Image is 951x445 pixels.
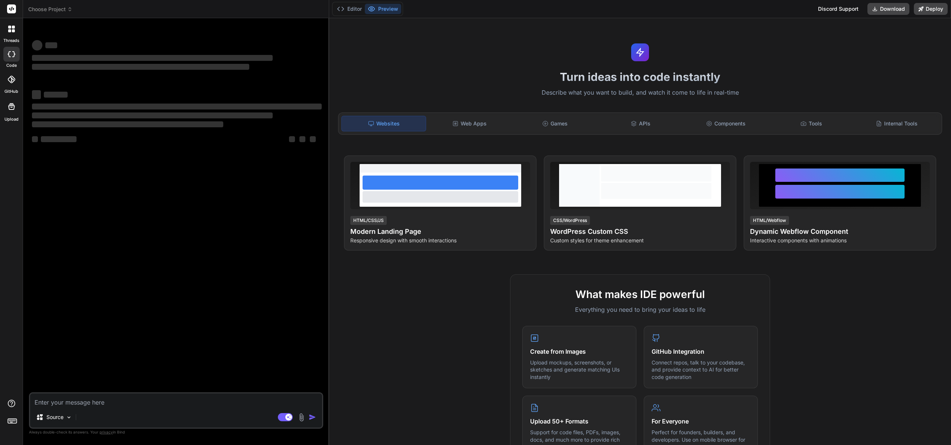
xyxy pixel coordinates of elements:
span: ‌ [32,90,41,99]
span: Choose Project [28,6,72,13]
span: ‌ [310,136,316,142]
p: Connect repos, talk to your codebase, and provide context to AI for better code generation [652,359,750,381]
h4: Create from Images [530,347,629,356]
div: APIs [598,116,682,131]
div: Internal Tools [855,116,939,131]
span: ‌ [32,64,249,70]
p: Everything you need to bring your ideas to life [522,305,758,314]
div: HTML/Webflow [750,216,789,225]
span: ‌ [299,136,305,142]
label: code [6,62,17,69]
span: ‌ [41,136,77,142]
div: CSS/WordPress [550,216,590,225]
img: attachment [297,413,306,422]
span: ‌ [32,55,273,61]
button: Deploy [914,3,948,15]
span: ‌ [32,104,322,109]
div: HTML/CSS/JS [350,216,387,225]
span: ‌ [32,112,273,118]
span: privacy [100,430,113,434]
button: Editor [334,4,365,14]
div: Tools [769,116,853,131]
img: Pick Models [66,414,72,421]
span: ‌ [32,121,223,127]
span: ‌ [44,92,68,98]
h4: Dynamic Webflow Component [750,226,930,237]
div: Games [513,116,597,131]
h4: For Everyone [652,417,750,426]
span: ‌ [32,136,38,142]
p: Custom styles for theme enhancement [550,237,730,244]
span: ‌ [45,42,57,48]
div: Web Apps [428,116,512,131]
img: icon [309,413,316,421]
h1: Turn ideas into code instantly [334,70,947,84]
label: Upload [4,116,19,122]
div: Discord Support [814,3,863,15]
p: Upload mockups, screenshots, or sketches and generate matching UIs instantly [530,359,629,381]
p: Always double-check its answers. Your in Bind [29,429,323,436]
div: Websites [341,116,426,131]
p: Describe what you want to build, and watch it come to life in real-time [334,88,947,98]
span: ‌ [32,40,42,50]
h2: What makes IDE powerful [522,287,758,302]
span: ‌ [289,136,295,142]
p: Responsive design with smooth interactions [350,237,530,244]
h4: WordPress Custom CSS [550,226,730,237]
button: Download [867,3,909,15]
button: Preview [365,4,401,14]
h4: Modern Landing Page [350,226,530,237]
div: Components [684,116,768,131]
label: threads [3,37,19,44]
label: GitHub [4,88,18,95]
p: Source [46,413,64,421]
h4: Upload 50+ Formats [530,417,629,426]
h4: GitHub Integration [652,347,750,356]
p: Interactive components with animations [750,237,930,244]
